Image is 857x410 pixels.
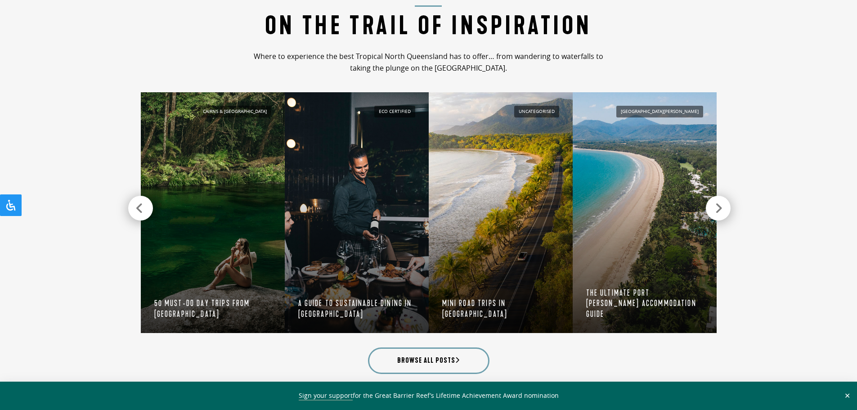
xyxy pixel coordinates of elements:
[285,92,429,333] a: ccs crystalbrook Eco Certified A Guide to Sustainable Dining in [GEOGRAPHIC_DATA]
[299,391,353,401] a: Sign your support
[141,92,285,333] a: Cairns & [GEOGRAPHIC_DATA] 50 must-do day trips from [GEOGRAPHIC_DATA]
[573,92,717,333] a: aerial of sheraton grand mirage port douglas [GEOGRAPHIC_DATA][PERSON_NAME] The ultimate Port [PE...
[246,51,611,74] p: Where to experience the best Tropical North Queensland has to offer… from wandering to waterfalls...
[842,392,853,400] button: Close
[5,200,16,211] svg: Open Accessibility Panel
[429,92,573,333] a: Great Barrier Reef Drive Uncategorised Mini road trips in [GEOGRAPHIC_DATA]
[246,5,611,41] h2: On the Trail of Inspiration
[299,391,559,401] span: for the Great Barrier Reef’s Lifetime Achievement Award nomination
[368,347,489,374] a: Browse all posts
